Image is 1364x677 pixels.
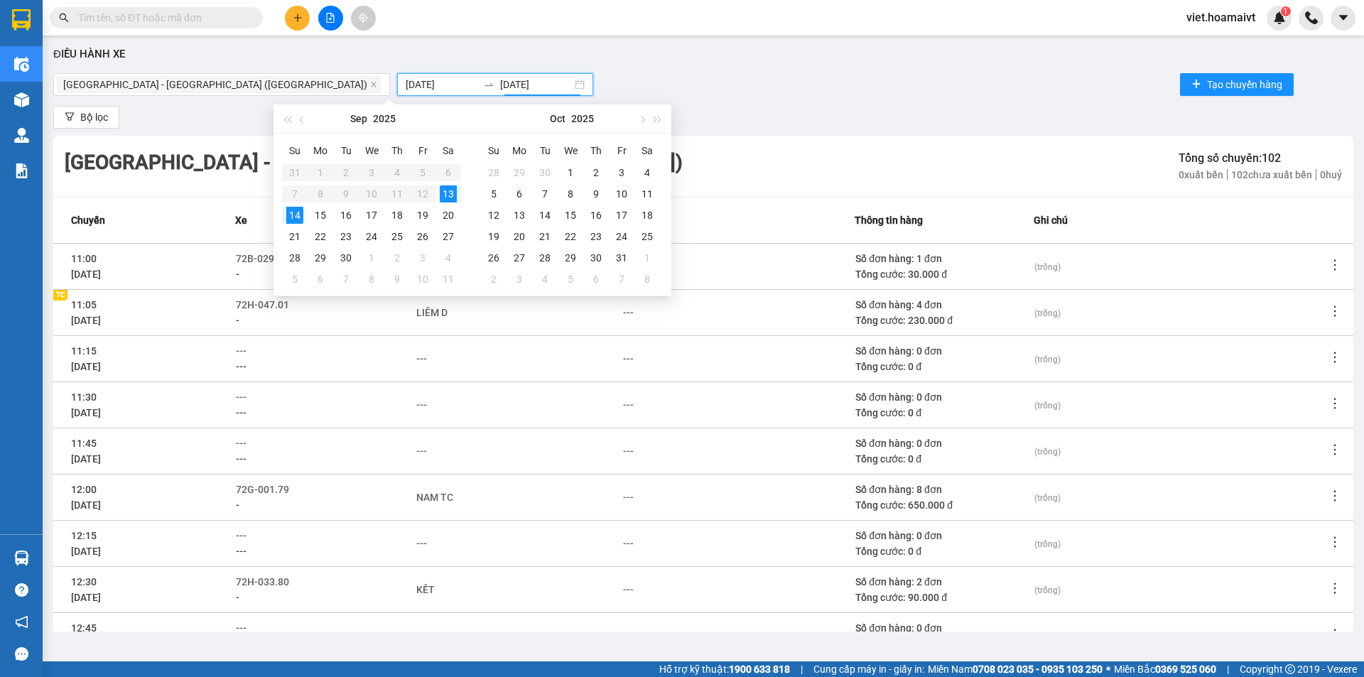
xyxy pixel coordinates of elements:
td: 2025-09-22 [308,226,333,247]
img: warehouse-icon [14,551,29,565]
div: 8 [639,271,656,288]
th: Su [282,139,308,162]
div: 28 [485,164,502,181]
div: 11 [639,185,656,202]
td: 2025-09-13 [435,183,461,205]
td: 2025-10-03 [609,162,634,183]
span: Tạo chuyến hàng [1207,77,1282,92]
span: more [1328,489,1342,503]
span: more [1328,535,1342,549]
div: 9 [389,271,406,288]
span: 11:05 [71,299,97,310]
div: 14 [286,207,303,224]
td: 2025-10-14 [532,205,558,226]
div: 30 [536,164,553,181]
span: [DATE] [71,361,101,372]
span: Miền Bắc [1114,661,1216,677]
td: 2025-10-17 [609,205,634,226]
td: 2025-09-20 [435,205,461,226]
td: 2025-10-30 [583,247,609,269]
div: 30 [337,249,354,266]
span: 12:30 [71,576,97,587]
span: 0 huỷ [1316,169,1342,180]
div: TC [53,290,67,300]
div: 27 [511,249,528,266]
span: 11:30 [71,391,97,403]
div: 28 [536,249,553,266]
div: Tổng cước: 230.000 đ [855,313,1033,328]
div: Số đơn hàng: 0 đơn [855,620,1033,636]
span: 12:15 [71,530,97,541]
div: Số đơn hàng: 0 đơn [855,343,1033,359]
td: 2025-10-01 [558,162,583,183]
div: --- [623,443,634,459]
div: Tổng cước: 0 đ [855,543,1033,559]
span: 72H-047.01 [236,299,289,310]
td: 2025-10-12 [481,205,507,226]
span: Hỗ trợ kỹ thuật: [659,661,790,677]
div: 6 [312,271,329,288]
div: 25 [389,228,406,245]
th: Fr [609,139,634,162]
div: 17 [613,207,630,224]
span: more [1328,258,1342,272]
div: LIÊM D [416,305,448,320]
div: Số đơn hàng: 1 đơn [855,251,1033,266]
td: 2025-09-27 [435,226,461,247]
img: warehouse-icon [14,92,29,107]
span: 11:45 [71,438,97,449]
span: [DATE] [71,546,101,557]
div: 7 [613,271,630,288]
div: 21 [286,228,303,245]
th: Sa [435,139,461,162]
td: 2025-11-04 [532,269,558,290]
td: 2025-09-18 [384,205,410,226]
td: 2025-10-04 [634,162,660,183]
span: (trống) [1034,539,1061,549]
span: --- [236,391,247,403]
span: 72B-029.01 [236,253,288,264]
input: Ngày kết thúc [500,77,572,92]
span: 102 chưa xuất bến [1228,169,1316,180]
td: 2025-10-10 [609,183,634,205]
div: --- [416,397,427,413]
span: more [1328,396,1342,411]
td: 2025-10-08 [558,183,583,205]
button: Sep [350,104,367,133]
span: --- [236,453,247,465]
div: 7 [536,185,553,202]
span: more [1328,304,1342,318]
span: more [1328,627,1342,641]
td: 2025-09-28 [481,162,507,183]
div: --- [623,305,634,320]
span: Sài Gòn - Bà Rịa (Hàng Hoá) [57,76,381,93]
th: Th [384,139,410,162]
td: 2025-10-06 [507,183,532,205]
span: more [1328,350,1342,364]
span: (trống) [1034,262,1061,272]
td: 2025-10-03 [410,247,435,269]
div: Số đơn hàng: 0 đơn [855,528,1033,543]
td: 2025-10-22 [558,226,583,247]
button: caret-down [1331,6,1355,31]
img: logo-vxr [12,9,31,31]
span: [DATE] [71,407,101,418]
span: [DATE] [71,499,101,511]
div: Điều hành xe [53,46,1353,63]
td: 2025-09-14 [282,205,308,226]
td: 2025-09-28 [282,247,308,269]
td: 2025-10-20 [507,226,532,247]
button: aim [351,6,376,31]
div: --- [623,536,634,551]
div: 1 [639,249,656,266]
div: 19 [414,207,431,224]
div: Số đơn hàng: 8 đơn [855,482,1033,497]
td: 2025-10-26 [481,247,507,269]
td: 2025-09-25 [384,226,410,247]
td: 2025-10-24 [609,226,634,247]
div: 3 [414,249,431,266]
div: --- [416,351,427,367]
div: 27 [440,228,457,245]
td: 2025-10-04 [435,247,461,269]
div: 24 [363,228,380,245]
